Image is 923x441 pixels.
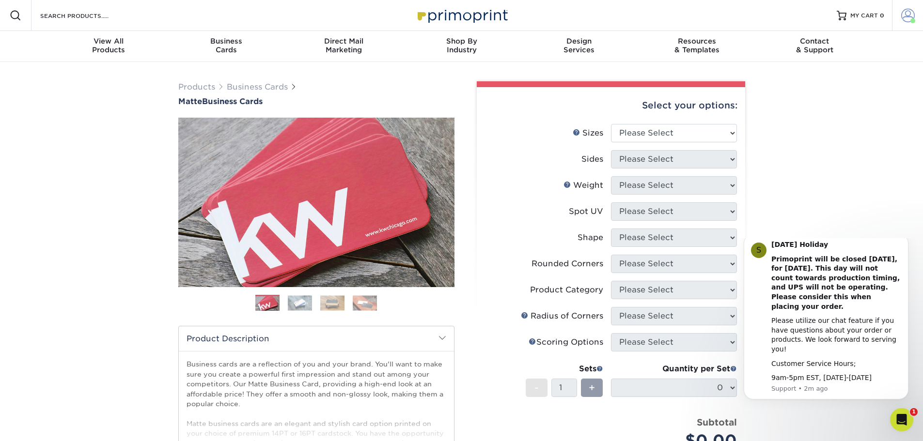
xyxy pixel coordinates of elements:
[563,180,603,191] div: Weight
[255,291,280,316] img: Business Cards 01
[167,37,285,54] div: Cards
[178,97,454,106] h1: Business Cards
[2,411,82,438] iframe: Google Customer Reviews
[42,135,172,145] div: 9am-5pm EST, [DATE]-[DATE]
[178,97,202,106] span: Matte
[534,380,539,395] span: -
[520,37,638,46] span: Design
[42,146,172,155] p: Message from Support, sent 2m ago
[880,12,884,19] span: 0
[22,4,37,20] div: Profile image for Support
[638,31,756,62] a: Resources& Templates
[521,310,603,322] div: Radius of Corners
[50,37,168,54] div: Products
[569,206,603,217] div: Spot UV
[413,5,510,26] img: Primoprint
[485,87,737,124] div: Select your options:
[403,37,520,54] div: Industry
[179,326,454,351] h2: Product Description
[581,153,603,165] div: Sides
[526,363,603,375] div: Sets
[756,37,874,54] div: & Support
[42,2,172,145] div: Message content
[50,37,168,46] span: View All
[167,31,285,62] a: BusinessCards
[39,10,134,21] input: SEARCH PRODUCTS.....
[850,12,878,20] span: MY CART
[353,295,377,310] img: Business Cards 04
[729,238,923,415] iframe: Intercom notifications message
[520,31,638,62] a: DesignServices
[529,336,603,348] div: Scoring Options
[910,408,918,416] span: 1
[285,31,403,62] a: Direct MailMarketing
[320,295,344,310] img: Business Cards 03
[403,37,520,46] span: Shop By
[42,121,172,131] div: Customer Service Hours;
[638,37,756,46] span: Resources
[756,37,874,46] span: Contact
[178,64,454,340] img: Matte 01
[573,127,603,139] div: Sizes
[178,82,215,91] a: Products
[578,232,603,243] div: Shape
[532,258,603,270] div: Rounded Corners
[756,31,874,62] a: Contact& Support
[403,31,520,62] a: Shop ByIndustry
[227,82,288,91] a: Business Cards
[890,408,913,431] iframe: Intercom live chat
[178,97,454,106] a: MatteBusiness Cards
[285,37,403,46] span: Direct Mail
[288,295,312,310] img: Business Cards 02
[50,31,168,62] a: View AllProducts
[42,78,172,116] div: Please utilize our chat feature if you have questions about your order or products. We look forwa...
[611,363,737,375] div: Quantity per Set
[530,284,603,296] div: Product Category
[42,2,99,10] b: [DATE] Holiday
[42,17,171,72] b: Primoprint will be closed [DATE], for [DATE]. This day will not count towards production timing, ...
[285,37,403,54] div: Marketing
[520,37,638,54] div: Services
[589,380,595,395] span: +
[167,37,285,46] span: Business
[638,37,756,54] div: & Templates
[697,417,737,427] strong: Subtotal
